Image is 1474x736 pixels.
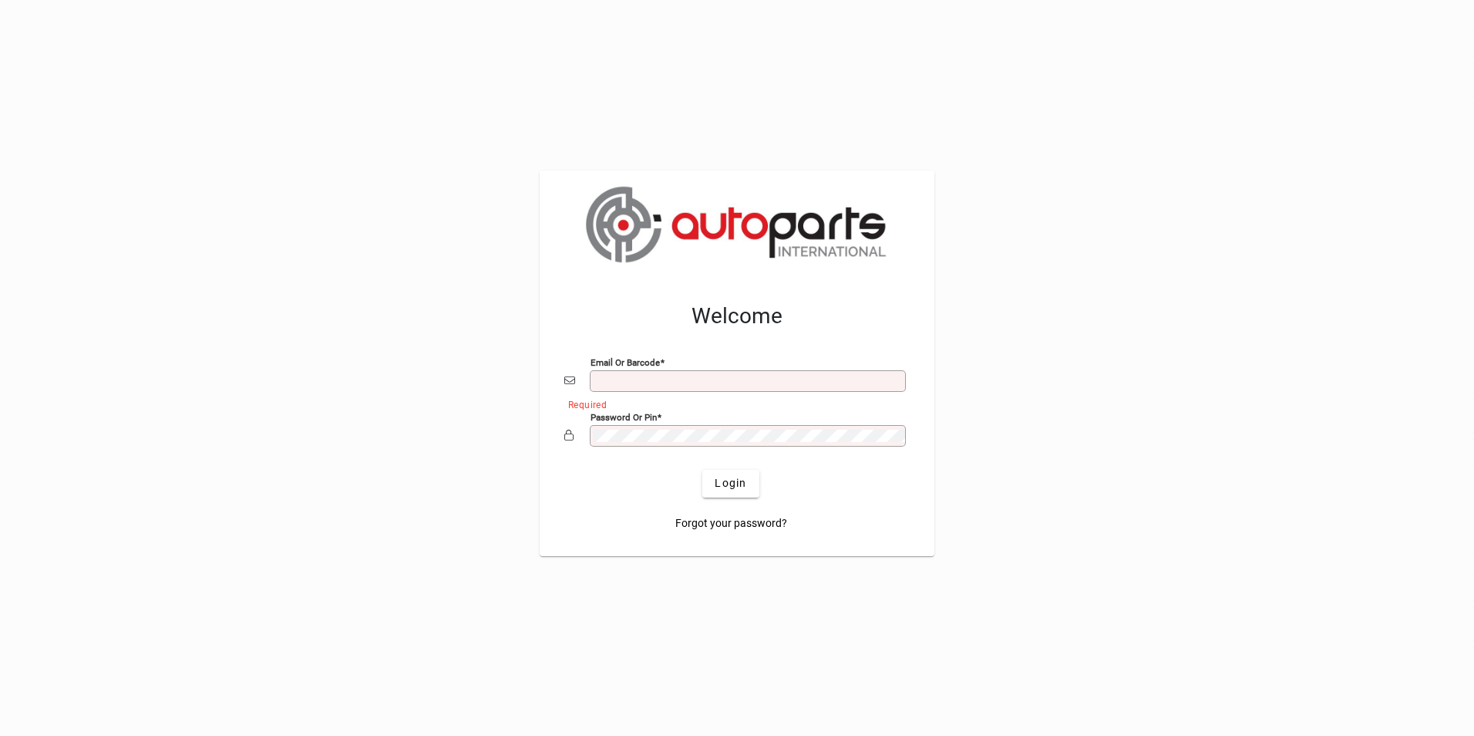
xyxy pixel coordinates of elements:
[568,396,897,412] mat-error: Required
[564,303,910,329] h2: Welcome
[669,510,793,538] a: Forgot your password?
[702,470,759,498] button: Login
[591,411,657,422] mat-label: Password or Pin
[675,515,787,532] span: Forgot your password?
[591,356,660,367] mat-label: Email or Barcode
[715,475,746,491] span: Login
